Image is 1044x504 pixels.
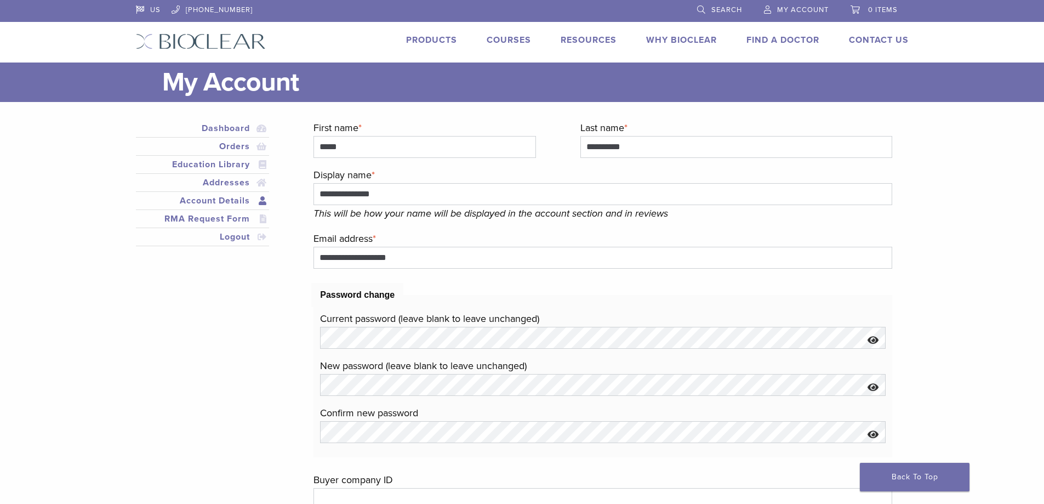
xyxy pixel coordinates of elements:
a: Orders [138,140,267,153]
a: Dashboard [138,122,267,135]
a: RMA Request Form [138,212,267,225]
label: Last name [580,120,892,136]
img: Bioclear [136,33,266,49]
label: Display name [313,167,892,183]
label: Current password (leave blank to leave unchanged) [320,310,885,327]
a: Find A Doctor [746,35,819,46]
a: Products [406,35,457,46]
button: Show password [862,374,885,402]
legend: Password change [311,283,403,307]
label: Buyer company ID [313,472,892,488]
button: Show password [862,421,885,449]
a: Courses [487,35,531,46]
label: First name [313,120,536,136]
label: Email address [313,230,892,247]
a: Resources [561,35,617,46]
a: Contact Us [849,35,909,46]
a: Account Details [138,194,267,207]
a: Education Library [138,158,267,171]
label: New password (leave blank to leave unchanged) [320,358,885,374]
a: Back To Top [860,463,969,491]
a: Addresses [138,176,267,189]
span: 0 items [868,5,898,14]
span: My Account [777,5,829,14]
a: Why Bioclear [646,35,717,46]
label: Confirm new password [320,405,885,421]
a: Logout [138,230,267,243]
h1: My Account [162,63,909,102]
em: This will be how your name will be displayed in the account section and in reviews [313,207,668,219]
nav: Account pages [136,120,270,259]
span: Search [711,5,742,14]
button: Show password [862,327,885,355]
